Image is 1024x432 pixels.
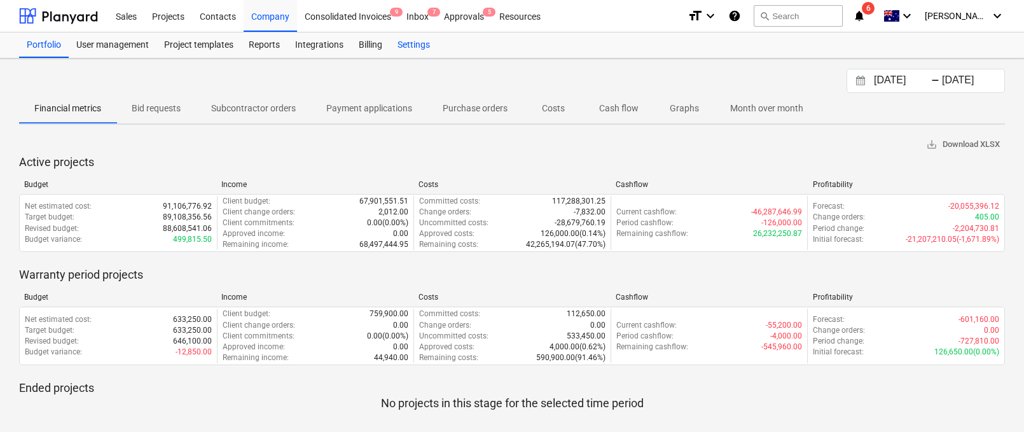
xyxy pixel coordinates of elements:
p: Bid requests [132,102,181,115]
span: 5 [483,8,495,17]
p: 67,901,551.51 [359,196,408,207]
p: 759,900.00 [370,309,408,319]
p: 2,012.00 [378,207,408,218]
p: Period cashflow : [616,331,674,342]
p: Costs [538,102,569,115]
i: format_size [688,8,703,24]
p: Net estimated cost : [25,201,92,212]
div: Income [221,180,408,189]
p: Target budget : [25,325,74,336]
div: - [931,77,939,85]
div: Cashflow [616,180,803,189]
p: Client commitments : [223,331,294,342]
p: Subcontractor orders [211,102,296,115]
p: Period cashflow : [616,218,674,228]
p: 126,000.00 ( 0.14% ) [541,228,605,239]
p: Budget variance : [25,347,82,358]
p: Approved costs : [419,342,474,352]
i: keyboard_arrow_down [703,8,718,24]
p: Remaining costs : [419,352,478,363]
p: Financial metrics [34,102,101,115]
p: Graphs [669,102,700,115]
i: keyboard_arrow_down [899,8,915,24]
p: 405.00 [975,212,999,223]
p: -545,960.00 [761,342,802,352]
p: -21,207,210.05 ( -1,671.89% ) [906,234,999,245]
p: Uncommitted costs : [419,218,488,228]
p: Approved costs : [419,228,474,239]
button: Download XLSX [921,135,1005,155]
p: Revised budget : [25,336,79,347]
button: Interact with the calendar and add the check-in date for your trip. [850,74,871,88]
div: Billing [351,32,390,58]
p: Remaining costs : [419,239,478,250]
p: -46,287,646.99 [751,207,802,218]
span: search [759,11,770,21]
p: -2,204,730.81 [953,223,999,234]
p: -601,160.00 [958,314,999,325]
p: -28,679,760.19 [555,218,605,228]
span: 7 [427,8,440,17]
p: 533,450.00 [567,331,605,342]
p: 112,650.00 [567,309,605,319]
p: -727,810.00 [958,336,999,347]
p: 26,232,250.87 [753,228,802,239]
p: 89,108,356.56 [163,212,212,223]
p: Forecast : [813,201,845,212]
i: keyboard_arrow_down [990,8,1005,24]
div: Profitability [813,180,1000,189]
p: Remaining cashflow : [616,228,688,239]
a: Settings [390,32,438,58]
p: Client commitments : [223,218,294,228]
p: Forecast : [813,314,845,325]
p: Client budget : [223,309,270,319]
div: Budget [24,293,211,302]
p: Change orders : [813,325,865,336]
p: 0.00 ( 0.00% ) [367,331,408,342]
p: 0.00 [393,228,408,239]
p: Current cashflow : [616,207,677,218]
p: 126,650.00 ( 0.00% ) [934,347,999,358]
p: Cash flow [599,102,639,115]
div: Cashflow [616,293,803,302]
p: -126,000.00 [761,218,802,228]
p: Change orders : [419,320,471,331]
div: Project templates [156,32,241,58]
p: No projects in this stage for the selected time period [19,396,1005,411]
p: Revised budget : [25,223,79,234]
p: 590,900.00 ( 91.46% ) [536,352,605,363]
p: Client budget : [223,196,270,207]
p: Initial forecast : [813,347,864,358]
p: Client change orders : [223,207,295,218]
p: 0.00 [984,325,999,336]
input: End Date [939,72,1004,90]
p: Committed costs : [419,309,480,319]
p: 42,265,194.07 ( 47.70% ) [526,239,605,250]
span: 6 [862,2,875,15]
p: Remaining income : [223,352,289,363]
span: [PERSON_NAME] [925,11,988,21]
p: 633,250.00 [173,314,212,325]
p: Period change : [813,223,864,234]
p: Active projects [19,155,1005,170]
span: save_alt [926,139,938,150]
a: Reports [241,32,287,58]
div: Budget [24,180,211,189]
div: Costs [419,293,605,302]
p: 0.00 [590,320,605,331]
p: 0.00 ( 0.00% ) [367,218,408,228]
a: Integrations [287,32,351,58]
div: Costs [419,180,605,189]
p: 117,288,301.25 [552,196,605,207]
p: Client change orders : [223,320,295,331]
p: 646,100.00 [173,336,212,347]
p: 44,940.00 [374,352,408,363]
p: Approved income : [223,228,285,239]
a: User management [69,32,156,58]
p: Uncommitted costs : [419,331,488,342]
div: Income [221,293,408,302]
i: notifications [853,8,866,24]
p: 91,106,776.92 [163,201,212,212]
p: Net estimated cost : [25,314,92,325]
